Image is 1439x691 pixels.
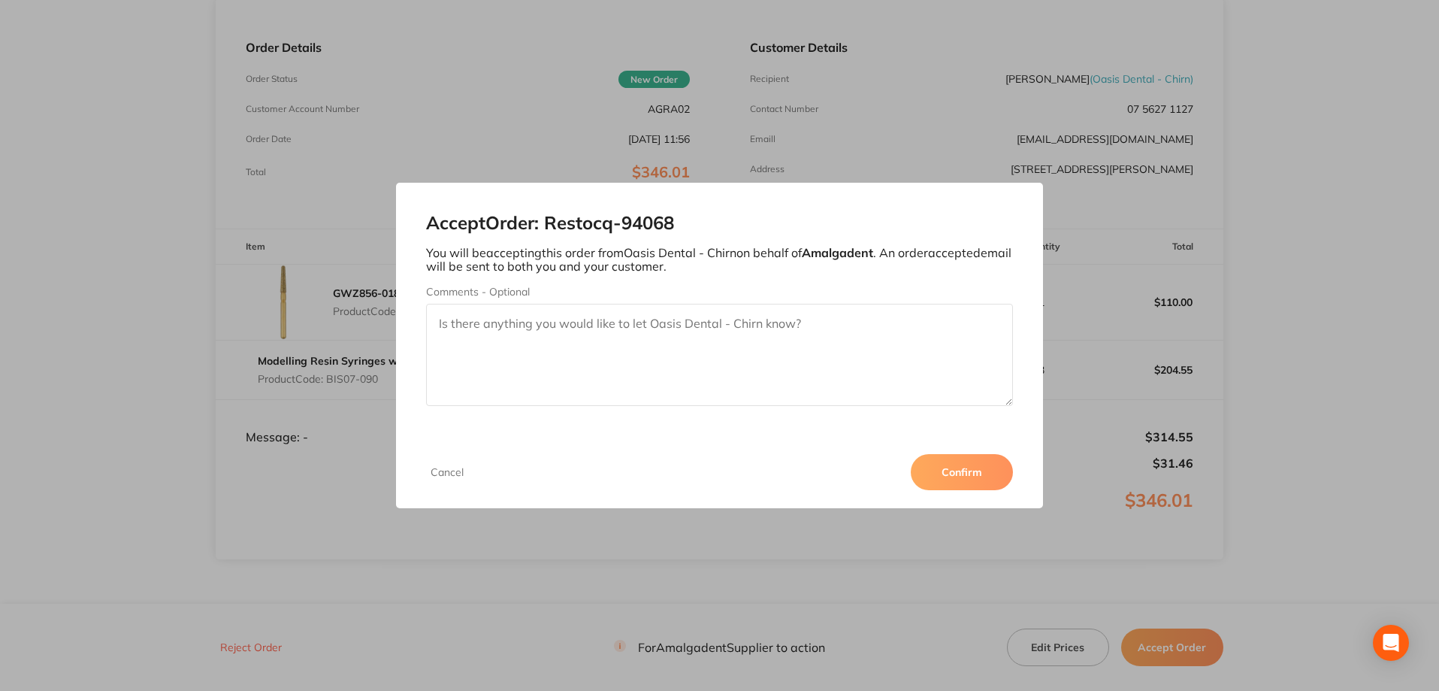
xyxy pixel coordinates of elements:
button: Confirm [911,454,1013,490]
button: Cancel [426,465,468,479]
h2: Accept Order: Restocq- 94068 [426,213,1014,234]
b: Amalgadent [802,245,873,260]
label: Comments - Optional [426,286,1014,298]
div: Open Intercom Messenger [1373,625,1409,661]
p: You will be accepting this order from Oasis Dental - Chirn on behalf of . An order accepted email... [426,246,1014,274]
